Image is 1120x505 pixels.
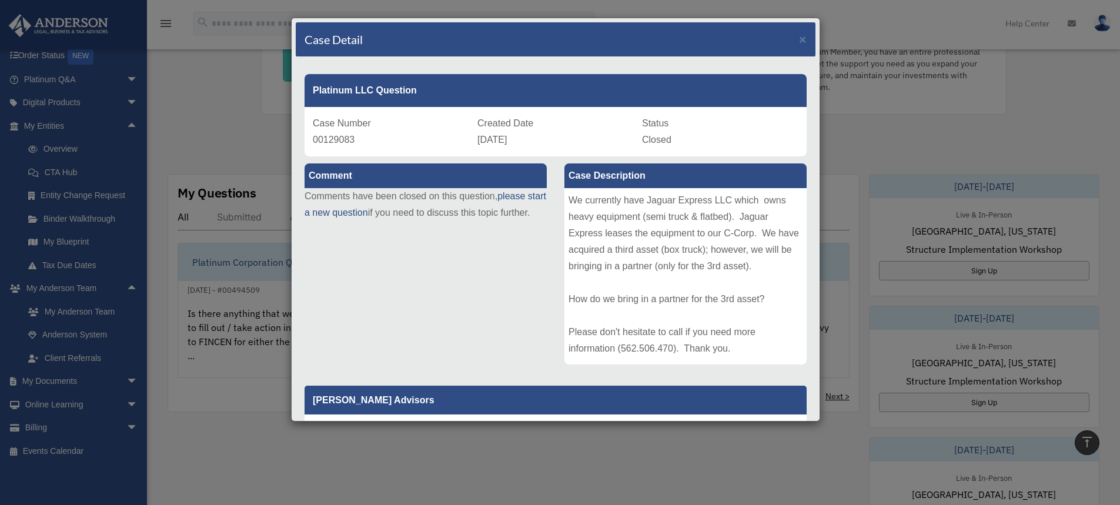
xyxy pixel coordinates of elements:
[313,118,371,128] span: Case Number
[799,33,807,45] button: Close
[305,191,546,218] a: please start a new question
[642,118,668,128] span: Status
[305,31,363,48] h4: Case Detail
[799,32,807,46] span: ×
[305,386,807,414] p: [PERSON_NAME] Advisors
[564,188,807,364] div: We currently have Jaguar Express LLC which owns heavy equipment (semi truck & flatbed). Jaguar Ex...
[305,163,547,188] label: Comment
[564,163,807,188] label: Case Description
[642,135,671,145] span: Closed
[313,135,355,145] span: 00129083
[305,188,547,221] p: Comments have been closed on this question, if you need to discuss this topic further.
[305,74,807,107] div: Platinum LLC Question
[477,118,533,128] span: Created Date
[477,135,507,145] span: [DATE]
